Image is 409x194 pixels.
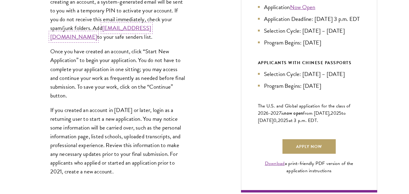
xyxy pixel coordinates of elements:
a: Now Open [290,3,315,12]
span: now open [284,110,303,117]
a: Apply Now [282,139,336,154]
span: 6 [266,110,269,117]
li: Program Begins: [DATE] [258,38,360,47]
span: at 3 p.m. EDT. [289,117,318,124]
span: 202 [278,117,286,124]
span: 7 [279,110,281,117]
span: is [281,110,284,117]
li: Application Deadline: [DATE] 3 p.m. EDT [258,15,360,23]
li: Selection Cycle: [DATE] – [DATE] [258,70,360,78]
li: Application [258,3,360,12]
div: APPLICANTS WITH CHINESE PASSPORTS [258,59,360,67]
span: , [276,117,278,124]
span: 0 [273,117,276,124]
span: The U.S. and Global application for the class of 202 [258,102,351,117]
span: 5 [339,110,341,117]
span: to [DATE] [258,110,346,124]
p: If you created an account in [DATE] or later, login as a returning user to start a new applicatio... [50,106,186,176]
li: Selection Cycle: [DATE] – [DATE] [258,26,360,35]
span: -202 [269,110,279,117]
span: 5 [286,117,289,124]
li: Program Begins: [DATE] [258,81,360,90]
span: 202 [331,110,339,117]
span: from [DATE], [303,110,331,117]
a: [EMAIL_ADDRESS][DOMAIN_NAME] [50,24,151,41]
p: Once you have created an account, click “Start New Application” to begin your application. You do... [50,47,186,100]
div: a print-friendly PDF version of the application instructions [258,160,360,174]
a: Download [265,160,285,167]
